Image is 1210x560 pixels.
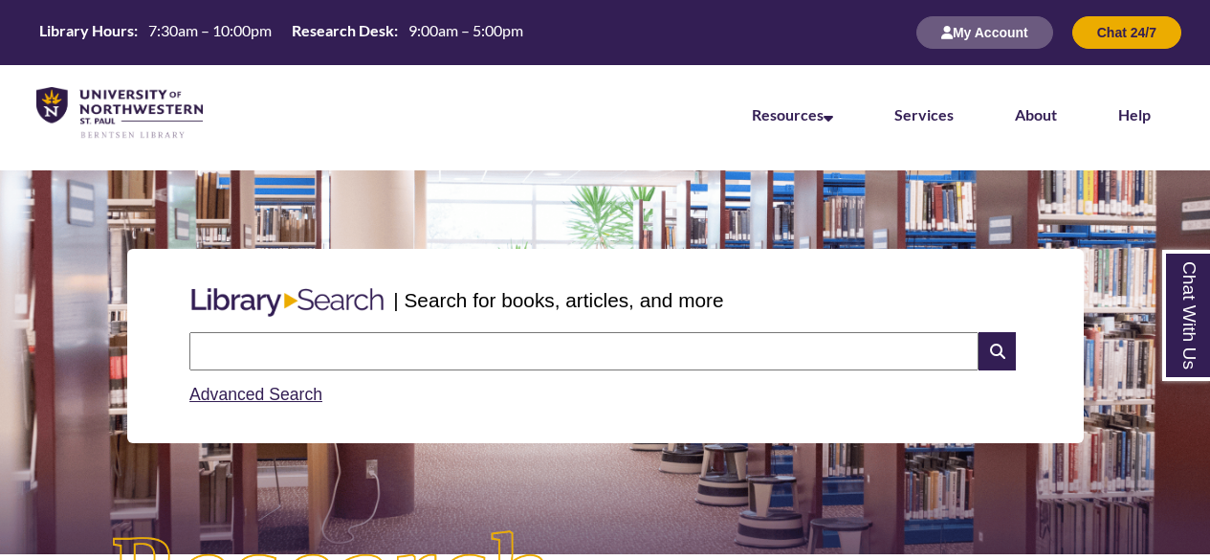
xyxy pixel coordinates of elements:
a: About [1015,105,1057,123]
span: 7:30am – 10:00pm [148,21,272,39]
p: | Search for books, articles, and more [393,285,723,315]
th: Library Hours: [32,20,141,41]
a: Resources [752,105,833,123]
button: Chat 24/7 [1072,16,1181,49]
table: Hours Today [32,20,531,44]
span: 9:00am – 5:00pm [408,21,523,39]
a: Help [1118,105,1151,123]
i: Search [979,332,1015,370]
img: UNWSP Library Logo [36,87,203,140]
button: My Account [916,16,1053,49]
a: Advanced Search [189,385,322,404]
th: Research Desk: [284,20,401,41]
img: Libary Search [182,280,393,325]
a: Chat 24/7 [1072,24,1181,40]
a: Hours Today [32,20,531,46]
a: Services [894,105,954,123]
a: My Account [916,24,1053,40]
